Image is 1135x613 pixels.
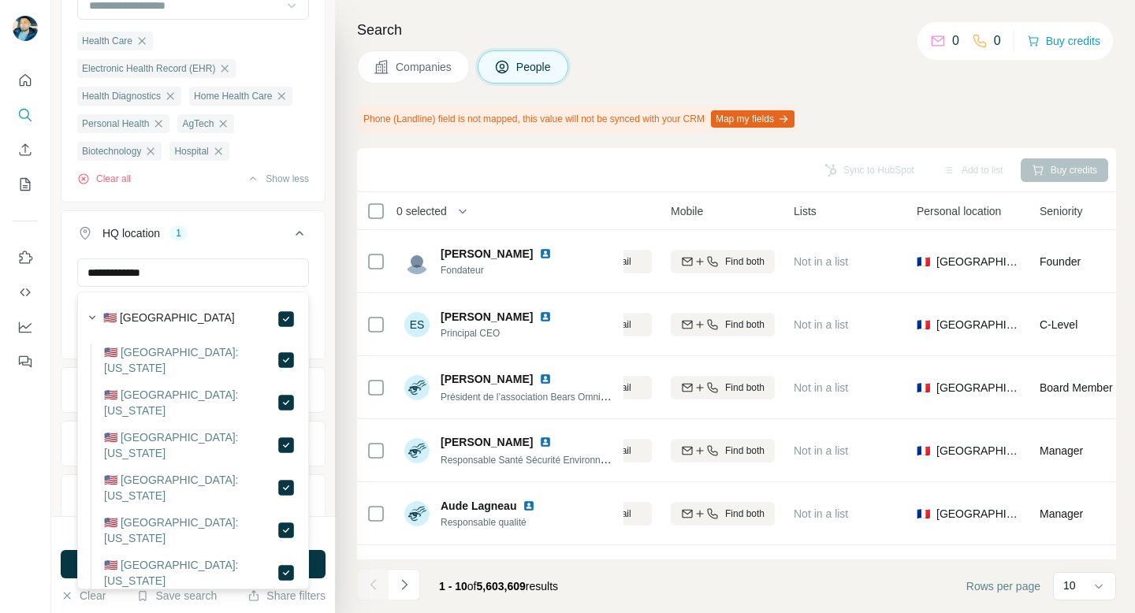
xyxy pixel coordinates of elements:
button: Navigate to next page [389,569,420,600]
h4: Search [357,19,1116,41]
span: Manager [1040,444,1083,457]
img: Avatar [404,438,430,463]
label: 🇺🇸 [GEOGRAPHIC_DATA]: [US_STATE] [104,344,277,376]
span: Find both [725,507,765,521]
label: 🇺🇸 [GEOGRAPHIC_DATA]: [US_STATE] [104,515,277,546]
span: Home Health Care [194,89,272,103]
span: Not in a list [794,381,848,394]
span: Board Member [1040,381,1113,394]
span: Principal CEO [441,326,571,340]
p: 0 [994,32,1001,50]
span: Biotechnology [82,144,141,158]
span: 🇫🇷 [917,317,930,333]
span: Président de l’association Bears Omnisports [441,390,626,403]
span: Fondateur [441,263,571,277]
button: HQ location1 [61,214,325,258]
span: AgTech [182,117,214,131]
label: 🇺🇸 [GEOGRAPHIC_DATA]: [US_STATE] [104,557,277,589]
img: LinkedIn logo [523,500,535,512]
span: Personal Health [82,117,149,131]
span: Companies [396,59,453,75]
button: My lists [13,170,38,199]
span: Rows per page [966,578,1040,594]
span: Seniority [1040,203,1082,219]
span: [GEOGRAPHIC_DATA] [936,443,1021,459]
span: [GEOGRAPHIC_DATA] [936,254,1021,269]
button: Use Surfe on LinkedIn [13,243,38,272]
button: Map my fields [711,110,794,128]
button: Find both [671,376,775,399]
button: Use Surfe API [13,278,38,306]
span: Health Diagnostics [82,89,161,103]
button: Annual revenue ($) [61,371,325,409]
img: Avatar [404,501,430,526]
button: Clear all [77,172,131,186]
span: 5,603,609 [477,580,526,593]
button: Enrich CSV [13,136,38,164]
img: LinkedIn logo [539,373,552,385]
span: Not in a list [794,507,848,520]
span: Not in a list [794,255,848,268]
button: Show less [247,172,309,186]
span: [PERSON_NAME] [441,309,533,325]
button: Technologies3 [61,478,325,516]
div: ES [404,312,430,337]
span: Personal location [917,203,1001,219]
button: Run search [61,550,326,578]
span: [PERSON_NAME] [441,434,533,450]
button: Feedback [13,347,38,376]
span: Mobile [671,203,703,219]
span: [GEOGRAPHIC_DATA] [936,380,1021,396]
span: [GEOGRAPHIC_DATA] [936,317,1021,333]
span: results [439,580,558,593]
button: Save search [136,588,217,604]
span: Founder [1040,255,1081,268]
span: 🇫🇷 [917,254,930,269]
div: Phone (Landline) field is not mapped, this value will not be synced with your CRM [357,106,798,132]
span: 0 selected [396,203,447,219]
span: [PERSON_NAME] [441,371,533,387]
button: Find both [671,250,775,273]
span: 🇫🇷 [917,380,930,396]
label: 🇺🇸 [GEOGRAPHIC_DATA]: [US_STATE] [104,387,277,418]
span: [GEOGRAPHIC_DATA] [936,506,1021,522]
span: Hospital [174,144,208,158]
img: LinkedIn logo [539,247,552,260]
span: Not in a list [794,318,848,331]
label: 🇺🇸 [GEOGRAPHIC_DATA]: [US_STATE] [104,429,277,461]
span: Find both [725,444,765,458]
button: Find both [671,439,775,463]
div: HQ location [102,225,160,241]
button: Dashboard [13,313,38,341]
span: Find both [725,254,765,269]
span: 🇫🇷 [917,443,930,459]
img: LinkedIn logo [539,310,552,323]
span: [PERSON_NAME] [441,246,533,262]
span: Find both [725,381,765,395]
button: Share filters [247,588,326,604]
span: Health Care [82,34,132,48]
span: Manager [1040,507,1083,520]
span: Responsable Santé Sécurité Environnement [441,453,627,466]
span: Lists [794,203,817,219]
button: Employees (size)3 [61,425,325,463]
span: Not in a list [794,444,848,457]
span: C-Level [1040,318,1077,331]
label: 🇺🇸 [GEOGRAPHIC_DATA]: [US_STATE] [104,472,277,503]
span: Responsable qualité [441,515,554,529]
div: 1 [169,226,188,240]
img: Avatar [404,375,430,400]
button: Search [13,101,38,129]
p: 10 [1063,578,1076,593]
button: Find both [671,502,775,526]
button: Buy credits [1027,30,1100,52]
img: Avatar [13,16,38,41]
span: Aude Lagneau [441,498,516,514]
span: Find both [725,318,765,332]
button: Clear [61,588,106,604]
button: Quick start [13,66,38,95]
span: Electronic Health Record (EHR) [82,61,215,76]
span: 🇫🇷 [917,506,930,522]
img: Avatar [404,249,430,274]
p: 0 [952,32,959,50]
